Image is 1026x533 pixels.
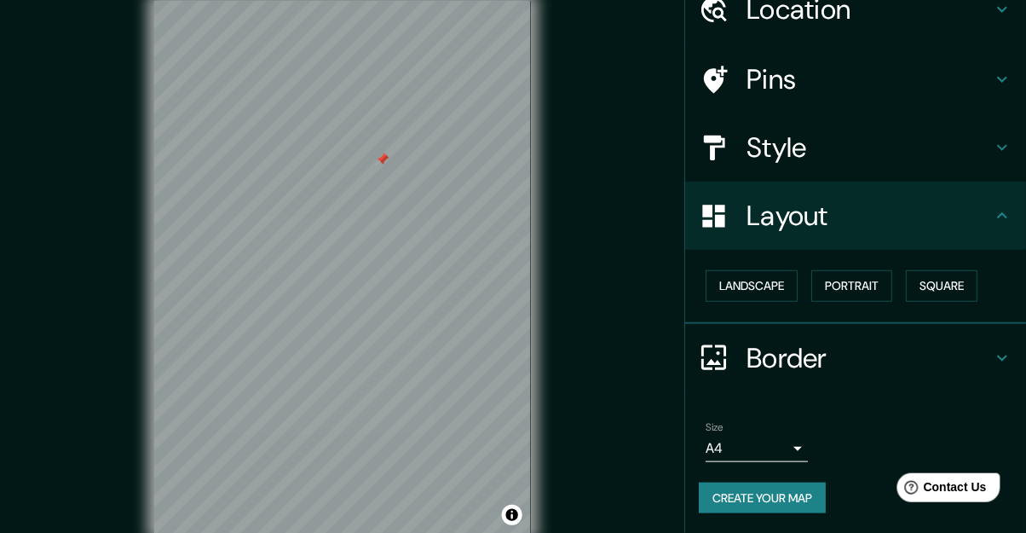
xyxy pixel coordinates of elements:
[706,420,723,434] label: Size
[685,45,1026,113] div: Pins
[706,435,808,462] div: A4
[746,62,992,96] h4: Pins
[685,324,1026,392] div: Border
[874,466,1007,514] iframe: Help widget launcher
[746,130,992,165] h4: Style
[746,341,992,375] h4: Border
[699,483,826,514] button: Create your map
[685,113,1026,182] div: Style
[685,182,1026,250] div: Layout
[906,270,977,302] button: Square
[706,270,798,302] button: Landscape
[502,505,522,525] button: Toggle attribution
[746,199,992,233] h4: Layout
[811,270,892,302] button: Portrait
